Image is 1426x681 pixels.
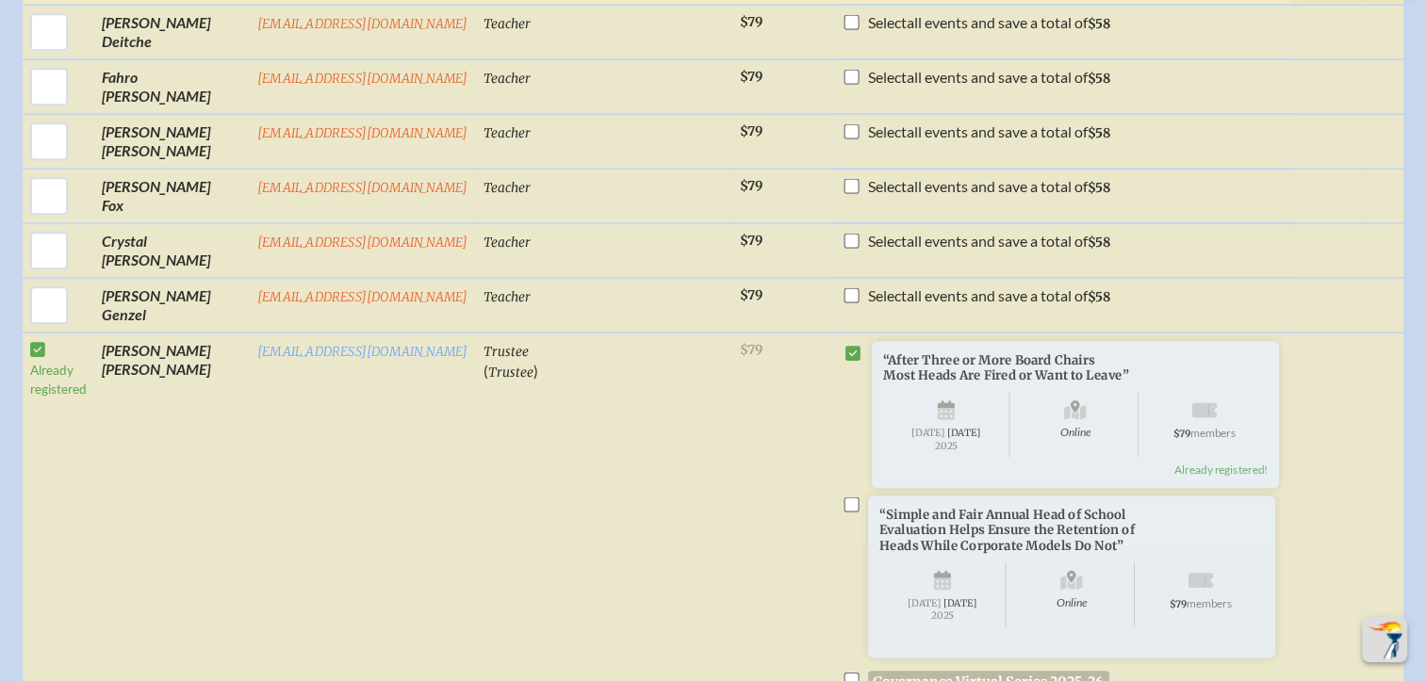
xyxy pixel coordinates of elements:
a: [EMAIL_ADDRESS][DOMAIN_NAME] [257,16,468,32]
span: Teacher [484,180,531,196]
span: Teacher [484,235,531,251]
span: Already registered! [1174,462,1268,477]
span: ) [533,362,538,380]
span: members [1190,426,1236,439]
span: Trustee [488,365,533,381]
span: [DATE] [911,428,944,440]
span: Select [868,13,907,31]
td: [PERSON_NAME] Genzel [94,278,250,332]
span: Trustee [484,344,529,360]
p: all events and save a total of [868,232,1110,251]
span: Select [868,68,907,86]
span: $58 [1088,235,1110,251]
td: Fahro [PERSON_NAME] [94,59,250,114]
span: 2025 [891,610,993,621]
span: [DATE] [908,597,941,609]
span: $79 [740,233,762,249]
span: $79 [1170,598,1187,610]
a: [EMAIL_ADDRESS][DOMAIN_NAME] [257,344,468,360]
p: all events and save a total of [868,286,1110,305]
td: [PERSON_NAME] Deitche [94,5,250,59]
span: ( [484,362,488,380]
span: $58 [1088,16,1110,32]
span: $79 [1173,428,1190,440]
span: Teacher [484,16,531,32]
a: [EMAIL_ADDRESS][DOMAIN_NAME] [257,289,468,305]
span: $58 [1088,71,1110,87]
span: Teacher [484,71,531,87]
span: Select [868,232,907,250]
img: To the top [1366,621,1403,658]
a: [EMAIL_ADDRESS][DOMAIN_NAME] [257,71,468,87]
span: Select [868,122,907,140]
span: Teacher [484,289,531,305]
span: $58 [1088,180,1110,196]
p: all events and save a total of [868,177,1110,196]
span: $79 [740,69,762,85]
span: $79 [740,123,762,139]
span: [DATE] [943,597,976,609]
span: Teacher [484,125,531,141]
a: [EMAIL_ADDRESS][DOMAIN_NAME] [257,125,468,141]
span: $58 [1088,289,1110,305]
p: all events and save a total of [868,68,1110,87]
span: $58 [1088,125,1110,141]
span: Online [1012,392,1139,457]
span: Online [1008,562,1135,627]
p: all events and save a total of [868,122,1110,141]
span: Select [868,177,907,195]
span: Select [868,286,907,304]
span: $79 [740,287,762,303]
span: $79 [740,178,762,194]
span: 2025 [894,441,997,451]
span: [DATE] [946,428,979,440]
a: [EMAIL_ADDRESS][DOMAIN_NAME] [257,235,468,251]
button: Scroll Top [1362,617,1407,662]
p: all events and save a total of [868,13,1110,32]
td: [PERSON_NAME] Fox [94,169,250,223]
a: [EMAIL_ADDRESS][DOMAIN_NAME] [257,180,468,196]
span: “Simple and Fair Annual Head of School Evaluation Helps Ensure the Retention of Heads While Corpo... [879,507,1135,553]
span: members [1187,596,1232,609]
td: Crystal [PERSON_NAME] [94,223,250,278]
span: “After Three or More Board Chairs Most Heads Are Fired or Want to Leave” [883,352,1128,383]
span: $79 [740,14,762,30]
td: [PERSON_NAME] [PERSON_NAME] [94,114,250,169]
